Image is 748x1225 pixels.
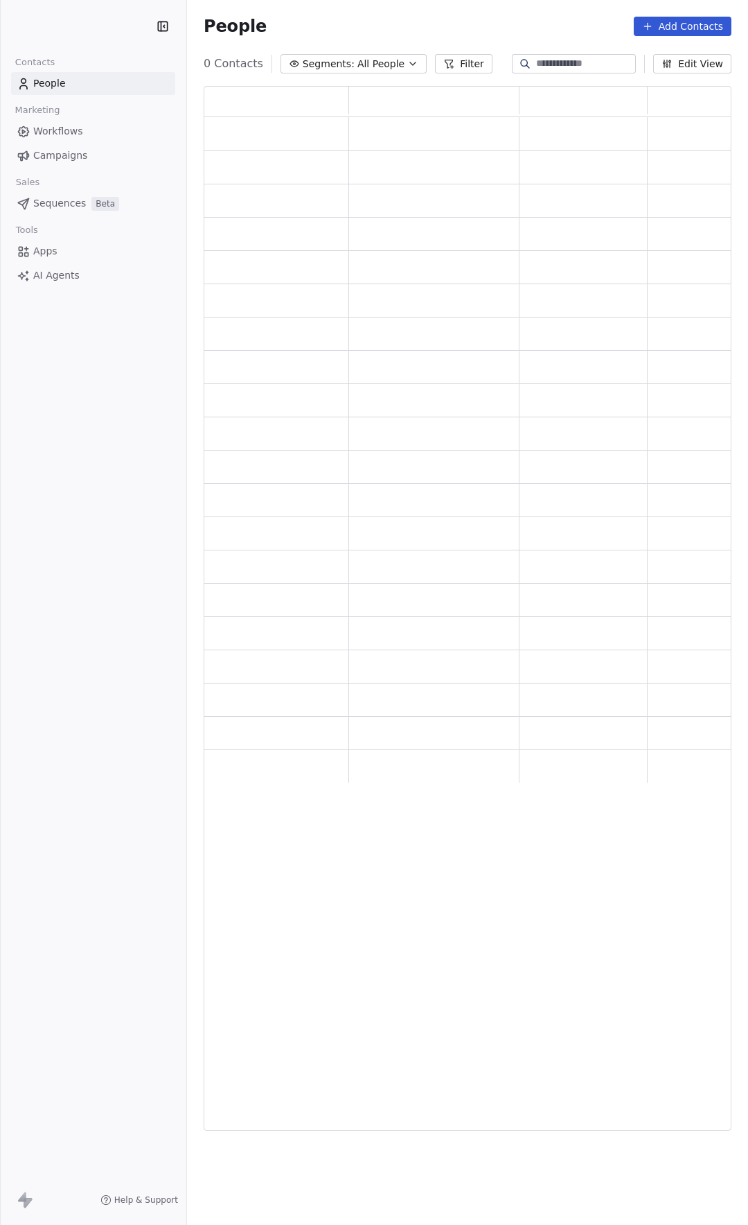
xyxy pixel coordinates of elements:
span: Contacts [9,52,61,73]
span: Beta [91,197,119,211]
span: Apps [33,244,57,259]
span: AI Agents [33,268,80,283]
a: Workflows [11,120,175,143]
span: People [204,16,267,37]
span: All People [357,57,404,71]
a: Help & Support [100,1194,178,1206]
button: Edit View [653,54,731,73]
a: AI Agents [11,264,175,287]
span: Help & Support [114,1194,178,1206]
span: 0 Contacts [204,55,263,72]
button: Add Contacts [634,17,731,36]
span: Segments: [303,57,355,71]
button: Filter [435,54,492,73]
span: Sequences [33,196,86,211]
a: Campaigns [11,144,175,167]
span: Workflows [33,124,83,139]
span: Sales [10,172,46,193]
span: Marketing [9,100,66,121]
span: Campaigns [33,148,87,163]
a: SequencesBeta [11,192,175,215]
span: People [33,76,66,91]
a: Apps [11,240,175,263]
span: Tools [10,220,44,241]
a: People [11,72,175,95]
